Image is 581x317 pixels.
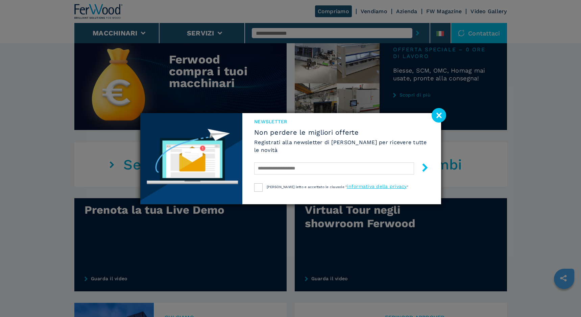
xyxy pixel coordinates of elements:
img: Newsletter image [140,113,243,204]
span: " [407,185,408,189]
span: [PERSON_NAME] letto e accettato le clausole " [267,185,347,189]
a: informativa della privacy [347,184,407,189]
span: Non perdere le migliori offerte [254,128,429,136]
h6: Registrati alla newsletter di [PERSON_NAME] per ricevere tutte le novità [254,138,429,154]
span: NEWSLETTER [254,118,429,125]
button: submit-button [414,161,429,177]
